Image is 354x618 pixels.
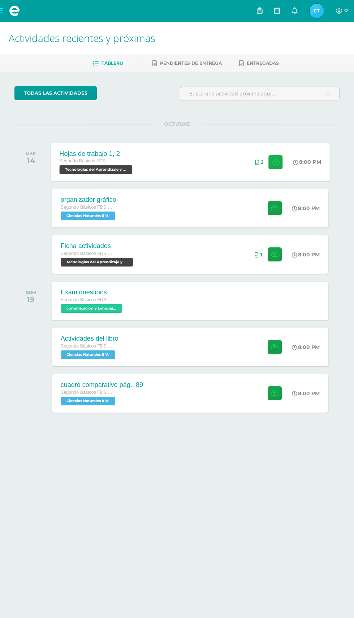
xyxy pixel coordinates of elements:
[61,297,115,302] span: Segundo Básicos FDS Domingo
[61,258,133,267] span: Tecnologías del Aprendizaje y la Comunicación 'A'
[26,156,36,165] div: 14
[61,335,118,342] div: Actividades del libro
[14,86,97,100] a: todas las Actividades
[292,251,320,258] div: 8:00 PM
[152,121,202,127] span: OCTUBRE
[59,150,134,157] div: Hojas de trabajo 1, 2
[26,151,36,156] div: MAR
[292,390,320,397] div: 8:00 PM
[255,159,263,165] div: Archivos entregados
[255,252,263,257] div: Archivos entregados
[59,165,132,174] span: Tecnologías del Aprendizaje y la Comunicación 'A'
[9,31,155,45] span: Actividades recientes y próximas
[61,251,115,256] span: Segundo Básicos FDS Domingo
[61,242,135,250] div: Ficha actividades
[310,4,324,18] img: 04f71514c926c92c0bb4042b2c09cb1f.png
[61,196,117,204] div: organizador gráfico
[180,86,339,101] input: Busca una actividad próxima aquí...
[152,57,222,69] a: Pendientes de entrega
[61,350,115,359] span: Ciencias Naturales II 'A'
[61,344,115,349] span: Segundo Básicos FDS Domingo
[92,57,123,69] a: Tablero
[61,381,143,389] div: cuadro comparativo pág.. 89
[102,60,123,66] span: Tablero
[26,290,36,295] div: DOM
[247,60,279,66] span: Entregadas
[61,304,122,313] span: comunicación y Lenguaje L-3 Idioma Extranjero 'A'
[260,252,263,257] span: 1
[61,397,115,405] span: Ciencias Naturales II 'A'
[61,289,124,296] div: Exam questions
[26,295,36,304] div: 19
[292,344,320,350] div: 8:00 PM
[293,159,321,165] div: 8:00 PM
[292,205,320,212] div: 8:00 PM
[160,60,222,66] span: Pendientes de entrega
[239,57,279,69] a: Entregadas
[61,205,115,210] span: Segundo Básicos FDS Domingo
[61,390,115,395] span: Segundo Básicos FDS Domingo
[61,212,115,220] span: Ciencias Naturales II 'A'
[59,158,114,163] span: Segundo Básicos FDS Domingo
[260,159,263,165] span: 1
